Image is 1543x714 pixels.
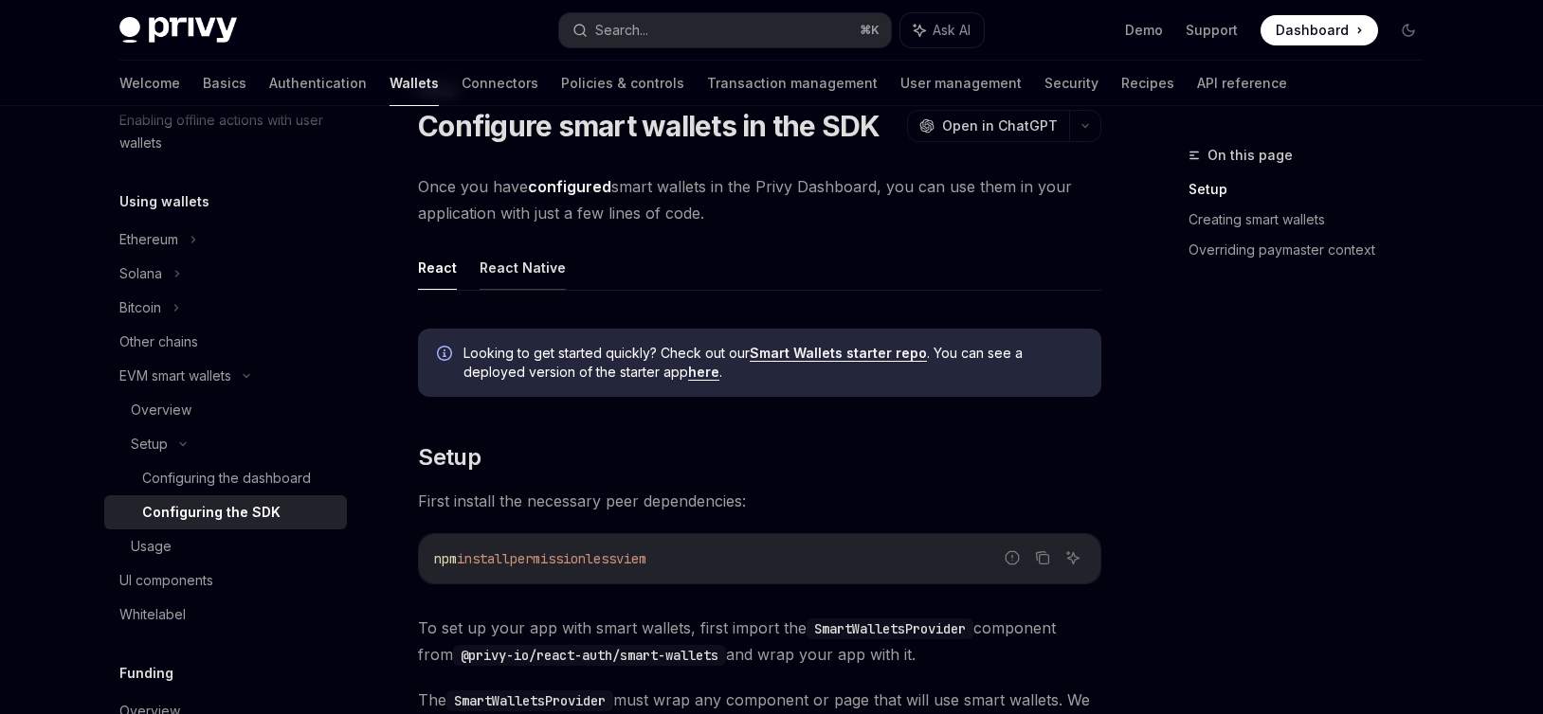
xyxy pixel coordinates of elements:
div: Solana [119,262,162,285]
a: Overriding paymaster context [1189,235,1439,265]
h5: Using wallets [119,190,209,213]
a: Usage [104,529,347,563]
code: SmartWalletsProvider [446,690,613,711]
a: Authentication [269,61,367,106]
button: Open in ChatGPT [907,110,1069,142]
code: SmartWalletsProvider [807,618,973,639]
a: Connectors [462,61,538,106]
div: Usage [131,535,172,558]
span: Once you have smart wallets in the Privy Dashboard, you can use them in your application with jus... [418,173,1101,226]
a: Policies & controls [561,61,684,106]
a: Security [1044,61,1098,106]
a: Support [1186,21,1238,40]
div: Configuring the SDK [142,501,281,524]
div: Other chains [119,330,198,353]
a: here [688,364,719,381]
button: Copy the contents from the code block [1030,545,1055,570]
a: Basics [203,61,246,106]
h1: Configure smart wallets in the SDK [418,109,880,143]
span: First install the necessary peer dependencies: [418,488,1101,514]
a: Transaction management [707,61,878,106]
div: Overview [131,399,191,421]
div: Ethereum [119,228,178,251]
span: Dashboard [1276,21,1349,40]
button: Ask AI [900,13,984,47]
span: Open in ChatGPT [942,116,1058,135]
div: Bitcoin [119,296,161,319]
div: UI components [119,569,213,592]
div: Setup [131,433,168,455]
code: @privy-io/react-auth/smart-wallets [453,645,726,666]
button: Search...⌘K [559,13,891,47]
div: Configuring the dashboard [142,467,311,490]
div: Search... [595,19,648,42]
button: Toggle dark mode [1393,15,1424,45]
h5: Funding [119,662,173,685]
a: Dashboard [1261,15,1378,45]
div: Whitelabel [119,603,186,626]
span: Looking to get started quickly? Check out our . You can see a deployed version of the starter app . [463,344,1082,382]
a: Demo [1125,21,1163,40]
span: install [457,550,510,567]
span: Setup [418,442,481,473]
a: Recipes [1121,61,1174,106]
button: Report incorrect code [1000,545,1025,570]
a: Whitelabel [104,598,347,632]
a: Configuring the SDK [104,495,347,529]
a: Configuring the dashboard [104,461,347,495]
a: Welcome [119,61,180,106]
a: Overview [104,393,347,427]
a: API reference [1197,61,1287,106]
span: To set up your app with smart wallets, first import the component from and wrap your app with it. [418,615,1101,668]
button: React Native [480,245,566,290]
a: Other chains [104,325,347,359]
span: On this page [1207,144,1293,167]
img: dark logo [119,17,237,44]
span: Ask AI [933,21,971,40]
svg: Info [437,346,456,365]
a: Setup [1189,174,1439,205]
div: EVM smart wallets [119,365,231,387]
span: viem [616,550,646,567]
button: React [418,245,457,290]
a: UI components [104,563,347,598]
a: configured [528,177,611,197]
a: User management [900,61,1022,106]
a: Creating smart wallets [1189,205,1439,235]
span: npm [434,550,457,567]
span: ⌘ K [860,23,880,38]
span: permissionless [510,550,616,567]
a: Smart Wallets starter repo [750,345,927,362]
button: Ask AI [1061,545,1085,570]
a: Wallets [390,61,439,106]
